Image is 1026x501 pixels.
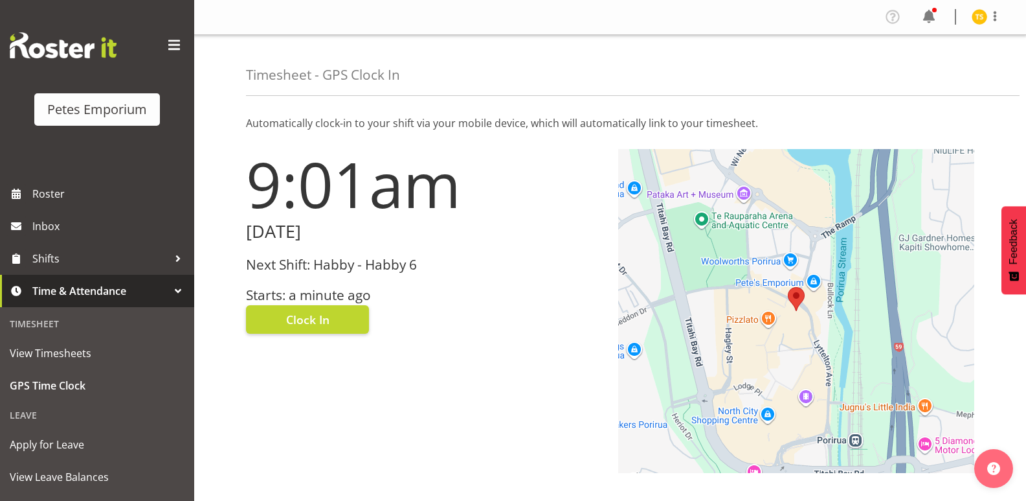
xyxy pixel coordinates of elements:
button: Clock In [246,305,369,334]
a: View Timesheets [3,337,191,369]
span: Feedback [1008,219,1020,264]
span: Shifts [32,249,168,268]
h3: Next Shift: Habby - Habby 6 [246,257,603,272]
button: Feedback - Show survey [1001,206,1026,294]
a: Apply for Leave [3,428,191,461]
div: Petes Emporium [47,100,147,119]
span: View Leave Balances [10,467,184,487]
span: GPS Time Clock [10,376,184,395]
span: Time & Attendance [32,281,168,301]
h2: [DATE] [246,222,603,242]
img: Rosterit website logo [10,32,117,58]
a: View Leave Balances [3,461,191,493]
div: Timesheet [3,310,191,337]
a: GPS Time Clock [3,369,191,402]
img: help-xxl-2.png [987,462,1000,475]
span: View Timesheets [10,344,184,363]
h1: 9:01am [246,149,603,219]
h4: Timesheet - GPS Clock In [246,67,400,82]
p: Automatically clock-in to your shift via your mobile device, which will automatically link to you... [246,115,974,131]
h3: Starts: a minute ago [246,288,603,303]
span: Apply for Leave [10,435,184,454]
div: Leave [3,402,191,428]
span: Clock In [286,311,329,328]
span: Roster [32,184,188,204]
span: Inbox [32,216,188,236]
img: tamara-straker11292.jpg [972,9,987,25]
